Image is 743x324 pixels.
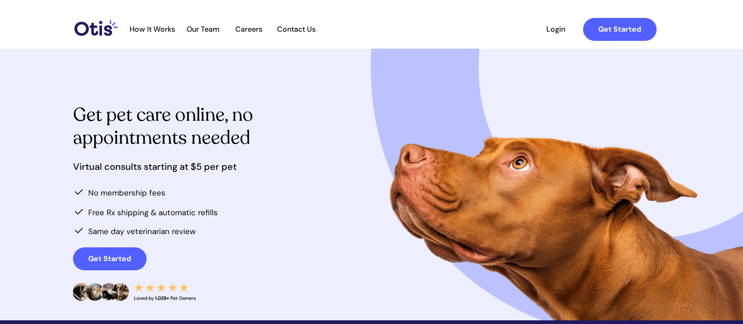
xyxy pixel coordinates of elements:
[583,18,657,41] a: Get Started
[88,207,218,218] span: Free Rx shipping & automatic refills
[227,25,272,34] a: Careers
[535,18,577,41] a: Login
[272,25,321,34] a: Contact Us
[88,188,165,198] span: No membership fees
[598,24,641,34] strong: Get Started
[535,25,577,34] span: Login
[181,25,226,34] a: Our Team
[88,226,196,236] span: Same day veterinarian review
[73,102,253,150] span: Get pet care online, no appointments needed
[73,247,147,270] a: Get Started
[73,161,237,173] span: Virtual consults starting at $5 per pet
[125,25,180,34] a: How It Works
[88,254,131,263] strong: Get Started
